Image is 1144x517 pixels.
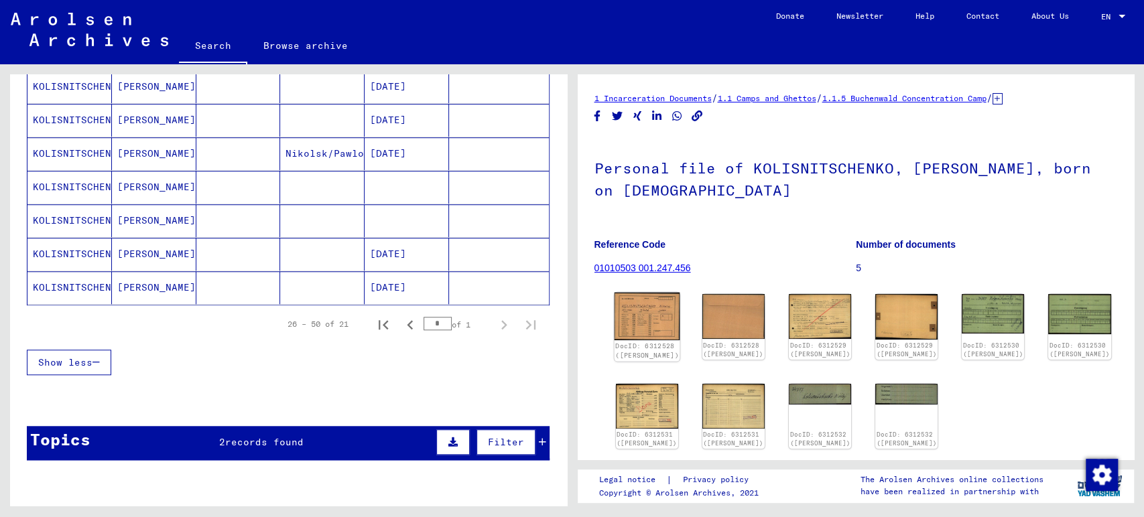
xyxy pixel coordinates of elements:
mat-cell: KOLISNITSCHENKO [27,271,112,304]
button: Share on LinkedIn [650,108,664,125]
span: 2 [219,436,225,448]
button: Share on WhatsApp [670,108,684,125]
mat-cell: KOLISNITSCHENKO [27,70,112,103]
img: 002.jpg [702,384,765,429]
button: Previous page [397,311,424,338]
mat-cell: [PERSON_NAME] [112,104,196,137]
mat-cell: [PERSON_NAME] [112,70,196,103]
img: 001.jpg [614,293,680,340]
a: Search [179,29,247,64]
img: Change consent [1086,459,1118,491]
a: DocID: 6312530 ([PERSON_NAME]) [963,342,1023,358]
a: 1.1 Camps and Ghettos [718,93,816,103]
button: First page [370,311,397,338]
mat-cell: KOLISNITSCHENKO [27,171,112,204]
div: 26 – 50 of 21 [288,318,348,330]
mat-cell: [PERSON_NAME] [112,204,196,237]
span: EN [1101,12,1116,21]
button: Share on Twitter [611,108,625,125]
p: 5 [856,261,1117,275]
b: Reference Code [594,239,666,250]
img: 002.jpg [702,294,765,339]
mat-cell: [DATE] [365,271,449,304]
h1: Personal file of KOLISNITSCHENKO, [PERSON_NAME], born on [DEMOGRAPHIC_DATA] [594,137,1118,218]
span: Filter [488,436,524,448]
a: DocID: 6312529 ([PERSON_NAME]) [789,342,850,358]
mat-cell: KOLISNITSCHENKO [27,104,112,137]
mat-cell: [PERSON_NAME] [112,238,196,271]
a: DocID: 6312532 ([PERSON_NAME]) [789,431,850,447]
p: Copyright © Arolsen Archives, 2021 [598,487,764,499]
span: / [712,92,718,104]
button: Next page [491,311,517,338]
button: Show less [27,350,111,375]
span: / [816,92,822,104]
img: 002.jpg [875,294,938,340]
mat-cell: KOLISNITSCHENKO [27,238,112,271]
button: Last page [517,311,544,338]
a: DocID: 6312528 ([PERSON_NAME]) [703,342,763,358]
img: yv_logo.png [1074,469,1125,502]
span: Show less [38,356,92,368]
mat-cell: [DATE] [365,137,449,170]
div: Topics [30,427,90,451]
span: records found [225,436,304,448]
mat-cell: KOLISNITSCHENKO [27,137,112,170]
img: 001.jpg [616,384,678,429]
img: 001.jpg [789,384,851,404]
p: The Arolsen Archives online collections [861,473,1043,486]
a: Browse archive [247,29,364,62]
mat-cell: Nikolsk/Pawlograd [280,137,365,170]
mat-cell: [PERSON_NAME] [112,137,196,170]
mat-cell: [DATE] [365,238,449,271]
button: Share on Facebook [590,108,605,125]
a: DocID: 6312531 ([PERSON_NAME]) [703,431,763,447]
b: Number of documents [856,239,956,250]
span: / [987,92,993,104]
img: Arolsen_neg.svg [11,13,168,46]
img: 002.jpg [1048,294,1110,334]
a: Legal notice [598,473,665,487]
a: Privacy policy [672,473,764,487]
img: 001.jpg [962,294,1024,334]
a: DocID: 6312530 ([PERSON_NAME]) [1050,342,1110,358]
mat-cell: [PERSON_NAME] [112,271,196,304]
mat-cell: KOLISNITSCHENKO [27,204,112,237]
a: DocID: 6312528 ([PERSON_NAME]) [615,342,679,360]
a: 1 Incarceration Documents [594,93,712,103]
a: DocID: 6312531 ([PERSON_NAME]) [617,431,677,447]
div: of 1 [424,317,491,330]
mat-cell: [DATE] [365,70,449,103]
a: DocID: 6312532 ([PERSON_NAME]) [877,431,937,447]
div: | [598,473,764,487]
mat-cell: [PERSON_NAME] [112,171,196,204]
img: 001.jpg [789,294,851,339]
button: Filter [476,429,535,455]
a: 1.1.5 Buchenwald Concentration Camp [822,93,987,103]
p: have been realized in partnership with [861,486,1043,498]
button: Copy link [690,108,704,125]
button: Share on Xing [631,108,645,125]
img: 002.jpg [875,384,938,404]
mat-cell: [DATE] [365,104,449,137]
a: 01010503 001.247.456 [594,263,691,273]
a: DocID: 6312529 ([PERSON_NAME]) [877,342,937,358]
